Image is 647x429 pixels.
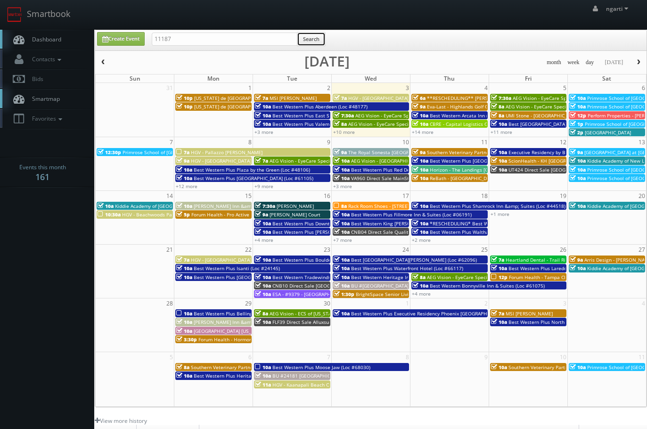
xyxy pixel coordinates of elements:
span: Events this month [19,163,66,172]
span: 10a [255,121,271,127]
strong: 161 [35,171,49,182]
span: 2p [570,129,583,136]
span: 10a [412,112,428,119]
span: Smartmap [27,95,60,103]
span: BU #24181 [GEOGRAPHIC_DATA] [272,372,345,379]
span: 10a [255,291,271,297]
span: 25 [480,245,489,255]
span: CNB10 Direct Sale [GEOGRAPHIC_DATA], Ascend Hotel Collection [272,282,419,289]
span: 9a [412,103,426,110]
span: Best Western King [PERSON_NAME] Inn & Suites (Loc #62106) [351,220,491,227]
span: 10a [491,149,507,156]
span: 7a [176,149,189,156]
a: +11 more [491,129,512,135]
span: 10a [491,166,507,173]
span: Horizon - The Landings [GEOGRAPHIC_DATA] [430,166,530,173]
span: 8a [412,274,426,280]
input: Search for Events [152,33,297,46]
span: Forum Health - Hormones by Design - New Braunfels Clinic [198,336,332,343]
span: 10a [255,220,271,227]
span: 10a [334,274,350,280]
span: 10a [334,256,350,263]
button: Search [297,32,326,46]
span: 10a [255,319,271,325]
span: 10a [491,121,507,127]
span: 12p [491,274,508,280]
a: +4 more [412,290,431,297]
span: 16 [323,191,331,201]
span: Best Western Plus Downtown [GEOGRAPHIC_DATA] (Loc #48199) [272,220,418,227]
span: Best Western Plus Waterfront Hotel (Loc #66117) [351,265,463,272]
span: Heartland Dental - Trail Ridge Dental Care [506,256,602,263]
span: 10a [412,282,428,289]
span: 9 [483,352,489,362]
span: 1p [570,121,583,127]
span: Best Western Plus Laredo Inn & Suites (Loc #44702) [508,265,626,272]
span: [PERSON_NAME] Inn &amp; Suites [PERSON_NAME] [194,319,310,325]
span: 1 [405,298,410,308]
span: 10a [176,310,192,317]
span: Best Western Plus Moose Jaw (Loc #68030) [272,364,370,371]
span: Rack Room Shoes - [STREET_ADDRESS] [348,203,434,209]
span: Best Western Plus North Houston Inn & Suites (Loc #44475) [508,319,645,325]
span: BrightSpace Senior Living - College Walk [356,291,448,297]
span: 10a [334,220,350,227]
span: 10a [334,310,350,317]
a: +2 more [412,237,431,243]
span: Best Western Plus Fillmore Inn & Suites (Loc #06191) [351,211,472,218]
span: 10 [559,352,567,362]
span: ScionHealth - KH [GEOGRAPHIC_DATA][US_STATE] [508,157,620,164]
span: [PERSON_NAME] Court [270,211,320,218]
span: HGV - Kaanapali Beach Club [272,381,336,388]
span: 24 [401,245,410,255]
span: 11 [480,137,489,147]
span: 10:30a [98,211,121,218]
span: 10a [412,175,428,181]
span: 29 [244,298,253,308]
span: 10p [176,103,193,110]
span: 10a [176,203,192,209]
span: 5 [169,352,174,362]
a: +9 more [254,183,273,190]
span: 10a [412,203,428,209]
span: 8a [491,103,504,110]
span: Best [GEOGRAPHIC_DATA][PERSON_NAME] (Loc #62096) [351,256,477,263]
span: 5 [562,83,567,93]
a: +4 more [254,237,273,243]
span: 30 [323,298,331,308]
span: 8a [176,364,189,371]
span: HGV - Pallazzo [PERSON_NAME] [191,149,262,156]
span: 10a [412,121,428,127]
span: AEG Vision - EyeCare Specialties of [US_STATE] - In Focus Vision Center [348,121,508,127]
button: [DATE] [601,57,626,68]
span: 7a [491,310,504,317]
span: 28 [165,298,174,308]
span: Thu [444,74,455,82]
span: 11 [638,352,646,362]
span: Eva-Last - Highlands Golf Club [427,103,495,110]
span: [PERSON_NAME] Inn &amp; Suites [GEOGRAPHIC_DATA] [194,203,319,209]
span: 10a [570,175,586,181]
span: 8 [405,352,410,362]
span: 10a [255,112,271,119]
span: [GEOGRAPHIC_DATA] [US_STATE] Dells [194,328,279,334]
span: 21 [165,245,174,255]
span: Best Western Plus Red Deer Inn & Suites (Loc #61062) [351,166,474,173]
span: 10a [98,203,114,209]
span: Best Western Heritage Inn (Loc #05465) [351,274,442,280]
span: AEG Vision - ECS of [US_STATE] - [US_STATE] Valley Family Eye Care [270,310,420,317]
span: 9a [334,149,347,156]
span: 23 [323,245,331,255]
span: 9a [570,256,583,263]
span: UMI Stone - [GEOGRAPHIC_DATA] [506,112,580,119]
span: Best Western Plus Heritage Inn (Loc #44463) [194,372,296,379]
span: 10a [412,157,428,164]
span: MSI [PERSON_NAME] [506,310,553,317]
span: 5p [176,211,190,218]
span: 8a [255,310,268,317]
span: Best Western Plus Bellingham (Loc #48188) [194,310,293,317]
span: 9a [176,157,189,164]
span: Sun [130,74,140,82]
a: +1 more [491,211,509,217]
span: Sat [602,74,611,82]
